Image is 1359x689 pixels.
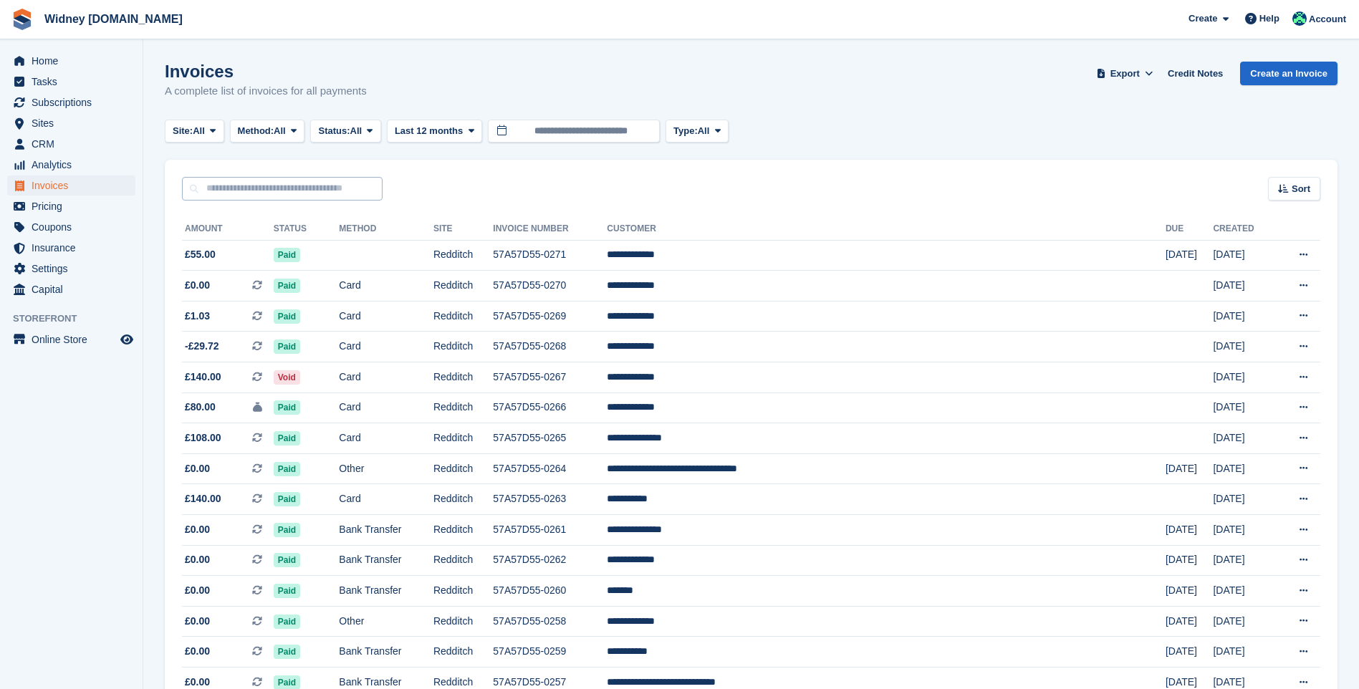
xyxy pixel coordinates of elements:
a: menu [7,155,135,175]
span: Capital [32,279,117,299]
span: £0.00 [185,583,210,598]
span: Paid [274,248,300,262]
td: Card [339,484,433,515]
td: Card [339,271,433,302]
td: Bank Transfer [339,576,433,607]
td: [DATE] [1166,576,1214,607]
td: [DATE] [1213,392,1274,423]
td: 57A57D55-0264 [493,453,607,484]
span: Paid [274,553,300,567]
th: Due [1166,218,1214,241]
td: [DATE] [1213,240,1274,271]
span: Void [274,370,300,385]
span: Paid [274,645,300,659]
td: Redditch [433,362,493,393]
td: Redditch [433,301,493,332]
td: [DATE] [1213,362,1274,393]
span: Create [1188,11,1217,26]
td: 57A57D55-0271 [493,240,607,271]
td: [DATE] [1166,606,1214,637]
span: -£29.72 [185,339,219,354]
td: Redditch [433,271,493,302]
span: Paid [274,615,300,629]
span: All [350,124,362,138]
span: £140.00 [185,491,221,506]
th: Method [339,218,433,241]
th: Site [433,218,493,241]
td: Redditch [433,240,493,271]
td: 57A57D55-0265 [493,423,607,454]
td: [DATE] [1213,515,1274,546]
img: Emma [1292,11,1307,26]
span: Subscriptions [32,92,117,112]
td: Redditch [433,484,493,515]
span: Analytics [32,155,117,175]
td: [DATE] [1166,240,1214,271]
span: £80.00 [185,400,216,415]
td: Other [339,453,433,484]
td: Redditch [433,515,493,546]
a: menu [7,259,135,279]
td: 57A57D55-0260 [493,576,607,607]
span: All [274,124,286,138]
td: [DATE] [1166,545,1214,576]
span: Paid [274,462,300,476]
span: Tasks [32,72,117,92]
td: 57A57D55-0268 [493,332,607,362]
a: Create an Invoice [1240,62,1338,85]
span: Sort [1292,182,1310,196]
span: Paid [274,492,300,506]
td: [DATE] [1166,453,1214,484]
a: menu [7,196,135,216]
td: 57A57D55-0269 [493,301,607,332]
span: Export [1110,67,1140,81]
a: Credit Notes [1162,62,1229,85]
span: Help [1259,11,1279,26]
td: Card [339,301,433,332]
td: 57A57D55-0262 [493,545,607,576]
span: Online Store [32,329,117,350]
td: Redditch [433,392,493,423]
span: £140.00 [185,370,221,385]
a: menu [7,329,135,350]
td: 57A57D55-0267 [493,362,607,393]
button: Method: All [230,120,305,143]
td: Redditch [433,423,493,454]
td: Other [339,606,433,637]
span: Paid [274,400,300,415]
td: 57A57D55-0270 [493,271,607,302]
th: Amount [182,218,274,241]
td: Card [339,362,433,393]
td: Redditch [433,453,493,484]
td: [DATE] [1213,332,1274,362]
span: Paid [274,279,300,293]
a: menu [7,217,135,237]
td: 57A57D55-0266 [493,392,607,423]
span: Settings [32,259,117,279]
img: stora-icon-8386f47178a22dfd0bd8f6a31ec36ba5ce8667c1dd55bd0f319d3a0aa187defe.svg [11,9,33,30]
button: Site: All [165,120,224,143]
td: Card [339,392,433,423]
th: Created [1213,218,1274,241]
td: [DATE] [1213,271,1274,302]
th: Invoice Number [493,218,607,241]
th: Status [274,218,340,241]
span: Status: [318,124,350,138]
td: Redditch [433,637,493,668]
span: Account [1309,12,1346,26]
a: Preview store [118,331,135,348]
span: Storefront [13,312,143,326]
span: £0.00 [185,552,210,567]
a: menu [7,279,135,299]
td: [DATE] [1166,515,1214,546]
span: Sites [32,113,117,133]
span: £55.00 [185,247,216,262]
button: Export [1093,62,1156,85]
td: [DATE] [1213,453,1274,484]
td: [DATE] [1213,301,1274,332]
span: £0.00 [185,522,210,537]
td: 57A57D55-0259 [493,637,607,668]
p: A complete list of invoices for all payments [165,83,367,100]
span: Home [32,51,117,71]
span: Last 12 months [395,124,463,138]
